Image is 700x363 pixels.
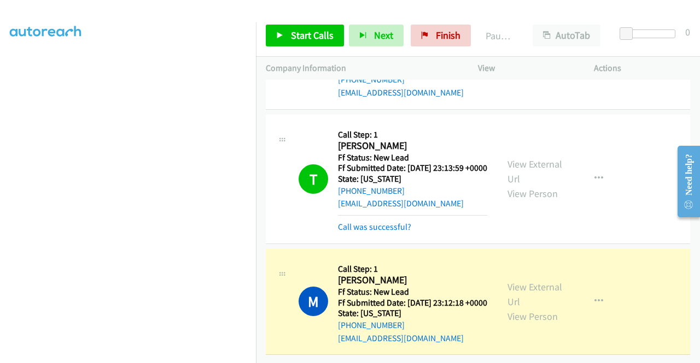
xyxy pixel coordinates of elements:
h5: Ff Status: New Lead [338,287,487,297]
h5: Ff Submitted Date: [DATE] 23:13:59 +0000 [338,163,487,174]
h2: [PERSON_NAME] [338,140,487,152]
h5: State: [US_STATE] [338,308,487,319]
a: Finish [411,25,471,46]
a: [PHONE_NUMBER] [338,74,405,85]
a: Start Calls [266,25,344,46]
span: Next [374,29,393,41]
h5: Ff Status: New Lead [338,152,487,163]
h5: Call Step: 1 [338,264,487,275]
button: Next [349,25,404,46]
a: View External Url [507,281,562,308]
p: View [478,62,574,75]
p: Actions [594,62,690,75]
p: Paused [486,28,513,43]
a: [PHONE_NUMBER] [338,186,405,196]
div: Delay between calls (in seconds) [625,29,675,38]
h1: T [299,164,328,194]
h2: [PERSON_NAME] [338,274,487,287]
h5: Ff Submitted Date: [DATE] 23:12:18 +0000 [338,297,487,308]
h5: Call Step: 1 [338,129,487,140]
h1: M [299,287,328,316]
a: [EMAIL_ADDRESS][DOMAIN_NAME] [338,87,464,98]
a: View Person [507,187,558,200]
button: AutoTab [533,25,600,46]
a: [PHONE_NUMBER] [338,320,405,330]
div: 0 [685,25,690,39]
p: Company Information [266,62,458,75]
iframe: Resource Center [669,138,700,225]
a: View External Url [507,158,562,185]
span: Finish [436,29,460,41]
span: Start Calls [291,29,334,41]
a: View Person [507,310,558,323]
a: Call was successful? [338,222,411,232]
a: [EMAIL_ADDRESS][DOMAIN_NAME] [338,198,464,209]
h5: State: [US_STATE] [338,174,487,185]
a: [EMAIL_ADDRESS][DOMAIN_NAME] [338,333,464,343]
